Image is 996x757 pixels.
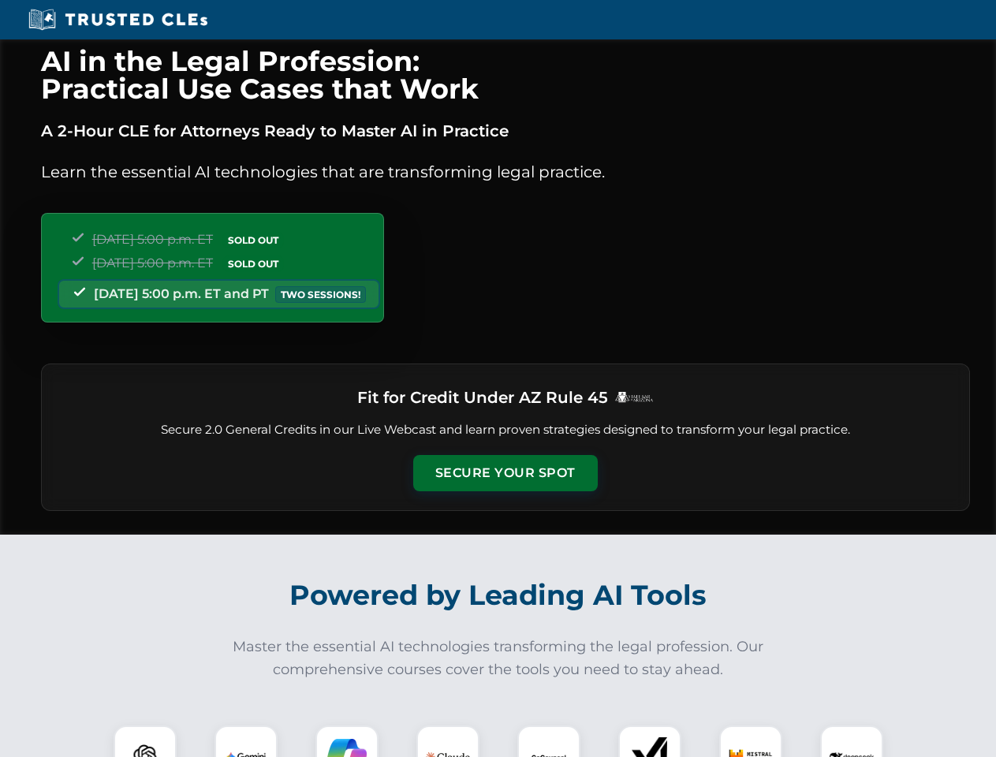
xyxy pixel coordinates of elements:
[413,455,598,491] button: Secure Your Spot
[92,232,213,247] span: [DATE] 5:00 p.m. ET
[222,232,284,248] span: SOLD OUT
[41,159,970,185] p: Learn the essential AI technologies that are transforming legal practice.
[614,391,654,403] img: Logo
[92,255,213,270] span: [DATE] 5:00 p.m. ET
[222,636,774,681] p: Master the essential AI technologies transforming the legal profession. Our comprehensive courses...
[357,383,608,412] h3: Fit for Credit Under AZ Rule 45
[222,255,284,272] span: SOLD OUT
[41,47,970,103] h1: AI in the Legal Profession: Practical Use Cases that Work
[41,118,970,144] p: A 2-Hour CLE for Attorneys Ready to Master AI in Practice
[24,8,212,32] img: Trusted CLEs
[61,421,950,439] p: Secure 2.0 General Credits in our Live Webcast and learn proven strategies designed to transform ...
[62,568,935,623] h2: Powered by Leading AI Tools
